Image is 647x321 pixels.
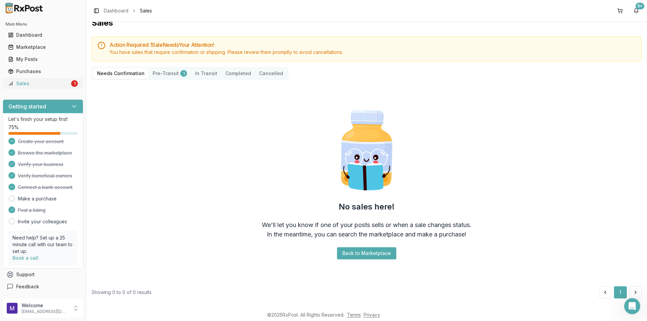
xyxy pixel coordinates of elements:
img: Profile image for Manuel [14,95,27,108]
button: Dashboard [3,30,83,40]
span: We are working to add that feature it is a lot of data but we don't want it to slow down the site... [30,95,316,101]
img: Profile image for Bobbie [85,11,98,24]
img: Smart Pill Bottle [323,107,410,193]
div: Profile image for ManuelWe are working to add that feature it is a lot of data but we don't want ... [7,89,128,114]
button: 1 [614,286,627,298]
button: View status page [14,194,121,208]
a: Dashboard [104,7,128,14]
span: Connect a bank account [18,184,72,191]
div: Recent message [14,85,121,92]
div: Send us a message [14,124,113,131]
span: Home [15,227,30,232]
a: Invite your colleagues [18,218,67,225]
h1: Sales [92,18,642,28]
p: Welcome [22,302,68,309]
span: Verify your business [18,161,63,168]
div: Sales [8,80,70,87]
div: Send us a message [7,118,128,136]
div: [PERSON_NAME] [30,102,69,109]
img: logo [13,13,52,24]
button: Feedback [3,281,83,293]
div: Marketplace [8,44,78,51]
div: 1 [180,70,187,77]
button: Messages [45,210,90,237]
div: My Posts [8,56,78,63]
span: Sales [140,7,152,14]
iframe: Intercom live chat [624,298,640,314]
button: Marketplace [3,42,83,53]
p: Hi [PERSON_NAME] [13,48,121,59]
nav: breadcrumb [104,7,152,14]
span: Feedback [16,283,39,290]
h5: Action Required: 1 Sale Need s Your Attention! [110,42,636,47]
a: Terms [347,312,361,318]
div: In the meantime, you can search the marketplace and make a purchase! [267,230,466,239]
h3: Getting started [8,102,46,110]
img: RxPost Logo [3,3,46,13]
a: Dashboard [5,29,81,41]
div: • [DATE] [70,102,89,109]
button: Back to Marketplace [337,247,396,259]
button: Help [90,210,135,237]
div: 9+ [636,3,644,9]
button: Completed [221,68,255,79]
div: Purchases [8,68,78,75]
p: How can we help? [13,59,121,71]
button: Support [3,268,83,281]
span: Search for help [14,146,55,153]
a: My Posts [5,53,81,65]
p: Let's finish your setup first! [8,116,78,123]
img: User avatar [7,303,18,314]
a: Sales1 [5,77,81,90]
span: 75 % [8,124,19,131]
button: Purchases [3,66,83,77]
button: 9+ [631,5,642,16]
button: Sales1 [3,78,83,89]
div: Showing 0 to 0 of 0 results [92,289,152,296]
h2: No sales here! [339,201,395,212]
span: Messages [56,227,79,232]
button: Search for help [10,143,125,156]
button: Cancelled [255,68,287,79]
img: Profile image for Manuel [98,11,111,24]
h2: Main Menu [5,22,81,27]
div: Close [116,11,128,23]
span: Verify beneficial owners [18,172,72,179]
button: In Transit [191,68,221,79]
a: Book a call [12,255,38,261]
button: Pre-Transit [149,68,191,79]
div: You have sales that require confirmation or shipping. Please review them promptly to avoid cancel... [110,49,636,56]
div: All services are online [14,185,121,192]
a: Privacy [364,312,380,318]
span: Create your account [18,138,64,145]
a: Marketplace [5,41,81,53]
button: Needs Confirmation [93,68,149,79]
p: [EMAIL_ADDRESS][DOMAIN_NAME] [22,309,68,314]
div: Dashboard [8,32,78,38]
button: My Posts [3,54,83,65]
span: Browse the marketplace [18,150,72,156]
p: Need help? Set up a 25 minute call with our team to set up. [12,234,73,255]
a: Purchases [5,65,81,77]
div: 1 [71,80,78,87]
span: Help [107,227,118,232]
div: Recent messageProfile image for ManuelWe are working to add that feature it is a lot of data but ... [7,79,128,115]
span: Post a listing [18,207,45,214]
div: We'll let you know if one of your posts sells or when a sale changes status. [262,220,471,230]
a: Make a purchase [18,195,57,202]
